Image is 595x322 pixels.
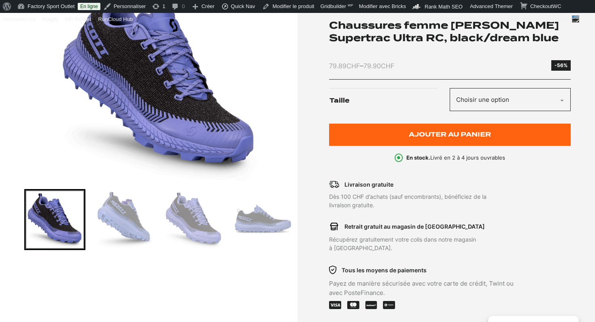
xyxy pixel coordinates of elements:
[437,16,569,22] span: [PERSON_NAME][EMAIL_ADDRESS][DOMAIN_NAME]
[329,88,450,114] label: Taille
[329,279,523,297] p: Payez de manière sécurisée avec votre carte de crédit, Twint ou avec PosteFinance.
[409,131,491,138] span: Ajouter au panier
[329,124,571,146] button: Ajouter au panier
[78,3,100,10] a: En ligne
[94,13,137,26] div: RunCloud Hub
[344,180,393,189] p: Livraison gratuite
[329,19,571,44] h1: Chaussures femme [PERSON_NAME] Supertrac Ultra RC, black/dream blue
[342,266,427,274] p: Tous les moyens de paiements
[363,62,394,70] bdi: 79.90
[415,13,582,26] a: Bonjour,
[24,189,85,250] div: Go to slide 1
[232,189,293,250] div: Go to slide 4
[329,192,523,209] p: Dès 100 CHF d’achats (sauf encombrants), bénéficiez de la livraison gratuite.
[39,13,62,26] a: Imagify
[93,189,155,250] div: Go to slide 2
[329,60,394,71] p: –
[381,62,394,70] span: CHF
[425,4,463,10] span: Rank Math SEO
[406,154,505,162] p: Livré en 2 à 4 jours ouvrables
[406,154,430,161] b: En stock.
[329,235,523,252] p: Récupérez gratuitement votre colis dans notre magasin à [GEOGRAPHIC_DATA].
[555,62,567,69] div: -56%
[346,62,360,70] span: CHF
[62,13,94,26] a: WP Rocket
[329,62,360,70] bdi: 79.89
[344,222,485,231] p: Retrait gratuit au magasin de [GEOGRAPHIC_DATA]
[163,189,224,250] div: Go to slide 3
